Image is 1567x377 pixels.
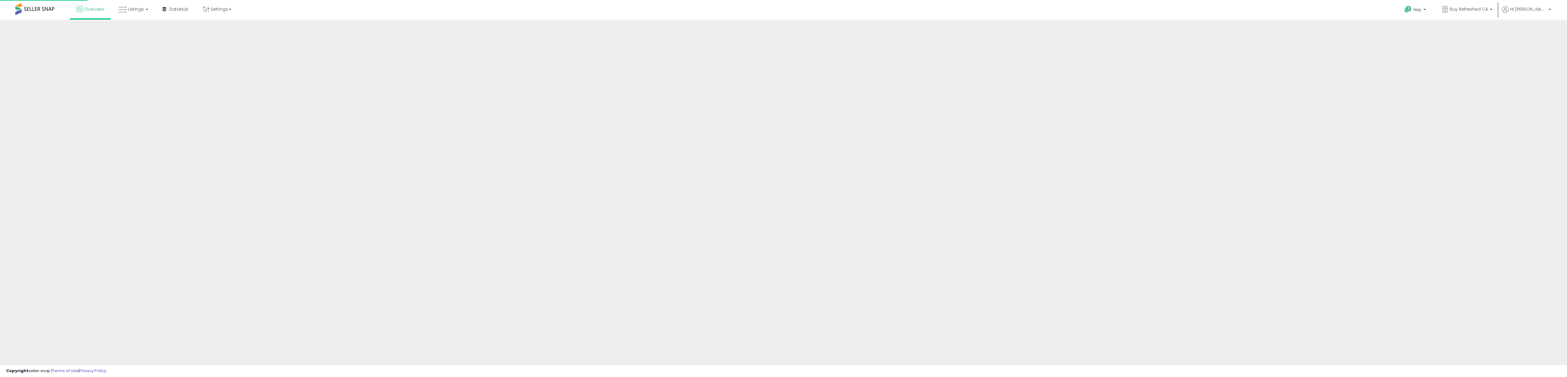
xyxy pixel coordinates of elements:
span: Help [1413,7,1422,12]
span: Hi [PERSON_NAME] [1510,6,1547,12]
span: Overview [84,6,104,12]
a: Help [1400,1,1432,20]
i: Get Help [1404,6,1412,13]
span: DataHub [169,6,189,12]
a: Hi [PERSON_NAME] [1502,6,1551,20]
span: Buy Refreshed CA [1450,6,1488,12]
span: Listings [128,6,144,12]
